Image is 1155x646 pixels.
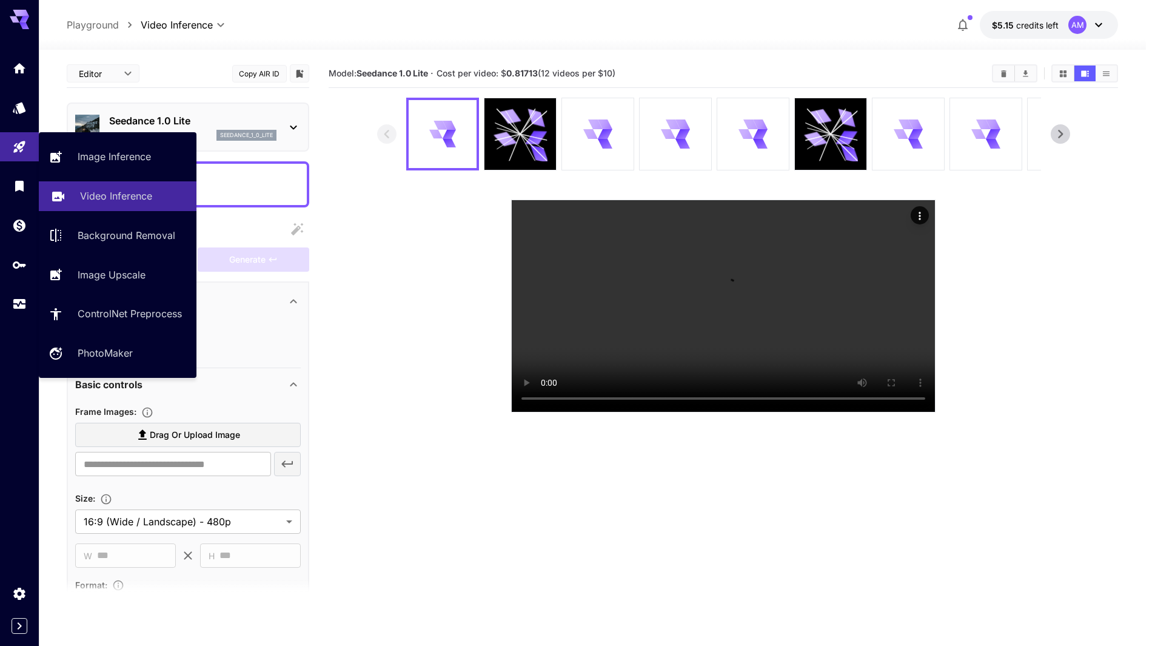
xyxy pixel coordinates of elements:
[39,181,196,211] a: Video Inference
[220,131,273,140] p: seedance_1_0_lite
[136,406,158,419] button: Upload frame images.
[67,18,141,32] nav: breadcrumb
[12,586,27,601] div: Settings
[39,338,196,368] a: PhotoMaker
[12,257,27,272] div: API Keys
[992,19,1059,32] div: $5.14686
[12,218,27,233] div: Wallet
[12,140,27,155] div: Playground
[329,68,428,78] span: Model:
[79,67,116,80] span: Editor
[78,306,182,321] p: ControlNet Preprocess
[1096,66,1117,81] button: Show videos in list view
[357,68,428,78] b: Seedance 1.0 Lite
[1016,20,1059,30] span: credits left
[78,267,146,282] p: Image Upscale
[1074,66,1096,81] button: Show videos in video view
[992,20,1016,30] span: $5.15
[992,64,1037,82] div: Clear videosDownload All
[437,68,615,78] span: Cost per video: $ (12 videos per $10)
[84,514,281,529] span: 16:9 (Wide / Landscape) - 480p
[12,178,27,193] div: Library
[78,346,133,360] p: PhotoMaker
[1068,16,1086,34] div: AM
[993,66,1014,81] button: Clear videos
[78,228,175,243] p: Background Removal
[39,260,196,289] a: Image Upscale
[141,18,213,32] span: Video Inference
[95,493,117,505] button: Adjust the dimensions of the generated image by specifying its width and height in pixels, or sel...
[506,68,538,78] b: 0.81713
[430,66,434,81] p: ·
[39,299,196,329] a: ControlNet Preprocess
[84,549,92,563] span: W
[12,618,27,634] button: Expand sidebar
[232,65,287,82] button: Copy AIR ID
[109,113,276,128] p: Seedance 1.0 Lite
[39,221,196,251] a: Background Removal
[75,406,136,417] span: Frame Images :
[150,428,240,443] span: Drag or upload image
[75,377,142,392] p: Basic controls
[1051,64,1118,82] div: Show videos in grid viewShow videos in video viewShow videos in list view
[12,297,27,312] div: Usage
[980,11,1118,39] button: $5.14686
[67,18,119,32] p: Playground
[1053,66,1074,81] button: Show videos in grid view
[12,100,27,115] div: Models
[12,61,27,76] div: Home
[39,142,196,172] a: Image Inference
[80,189,152,203] p: Video Inference
[75,493,95,503] span: Size :
[209,549,215,563] span: H
[1015,66,1036,81] button: Download All
[294,66,305,81] button: Add to library
[78,149,151,164] p: Image Inference
[911,206,929,224] div: Actions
